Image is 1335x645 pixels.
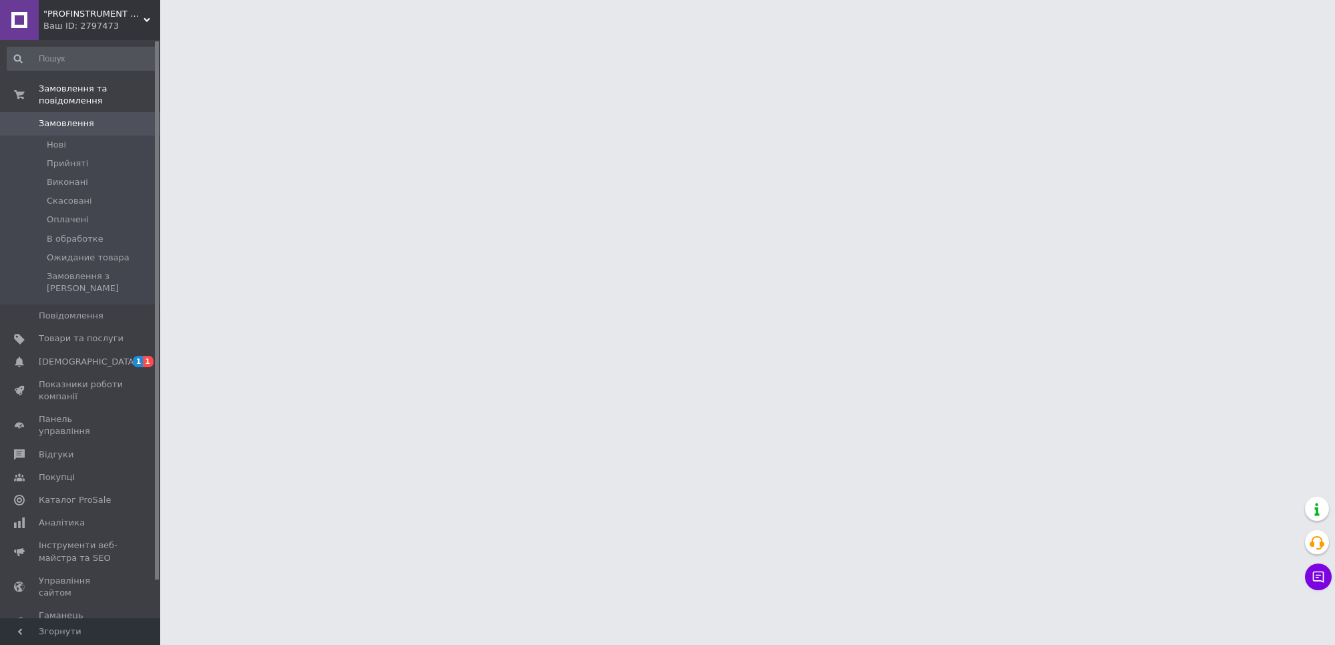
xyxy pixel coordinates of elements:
[39,449,73,461] span: Відгуки
[39,356,138,368] span: [DEMOGRAPHIC_DATA]
[39,310,103,322] span: Повідомлення
[39,517,85,529] span: Аналітика
[39,610,123,634] span: Гаманець компанії
[47,139,66,151] span: Нові
[47,214,89,226] span: Оплачені
[1305,564,1332,590] button: Чат з покупцем
[39,540,123,564] span: Інструменти веб-майстра та SEO
[39,118,94,130] span: Замовлення
[47,233,103,245] span: В обработке
[47,270,156,294] span: Замовлення з [PERSON_NAME]
[39,413,123,437] span: Панель управління
[47,176,88,188] span: Виконані
[43,8,144,20] span: "PROFINSTRUMENT UA"
[43,20,160,32] div: Ваш ID: 2797473
[39,83,160,107] span: Замовлення та повідомлення
[47,195,92,207] span: Скасовані
[143,356,154,367] span: 1
[47,158,88,170] span: Прийняті
[47,252,129,264] span: Ожидание товара
[39,575,123,599] span: Управління сайтом
[133,356,144,367] span: 1
[39,471,75,483] span: Покупці
[39,333,123,345] span: Товари та послуги
[7,47,157,71] input: Пошук
[39,494,111,506] span: Каталог ProSale
[39,379,123,403] span: Показники роботи компанії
